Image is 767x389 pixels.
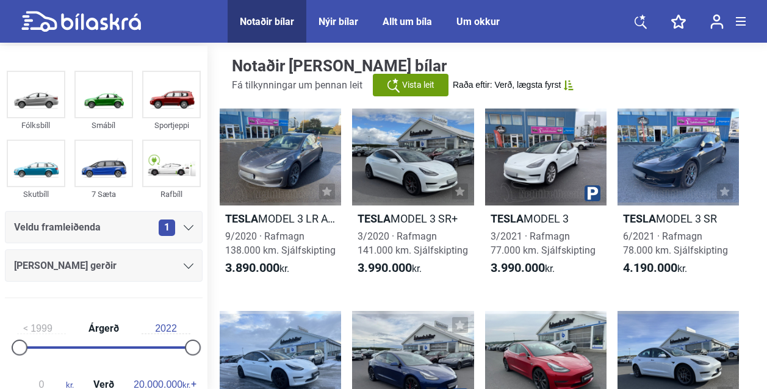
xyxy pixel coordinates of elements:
a: TeslaMODEL 3 SR+3/2020 · Rafmagn141.000 km. Sjálfskipting3.990.000kr. [352,109,474,287]
span: [PERSON_NAME] gerðir [14,257,117,274]
b: 3.890.000 [225,260,279,275]
div: Sportjeppi [142,118,201,132]
b: Tesla [225,212,258,225]
a: TeslaMODEL 33/2021 · Rafmagn77.000 km. Sjálfskipting3.990.000kr. [485,109,607,287]
a: Nýir bílar [319,16,358,27]
div: Fólksbíll [7,118,65,132]
a: TeslaMODEL 3 LR AWD9/2020 · Rafmagn138.000 km. Sjálfskipting3.890.000kr. [220,109,341,287]
div: Smábíl [74,118,133,132]
span: kr. [225,261,289,276]
h2: MODEL 3 SR [618,212,739,226]
span: 3/2021 · Rafmagn 77.000 km. Sjálfskipting [491,230,596,256]
div: Rafbíll [142,187,201,201]
span: 3/2020 · Rafmagn 141.000 km. Sjálfskipting [358,230,468,256]
a: Um okkur [456,16,500,27]
h2: MODEL 3 SR+ [352,212,474,226]
b: Tesla [358,212,391,225]
a: Allt um bíla [383,16,432,27]
h2: MODEL 3 LR AWD [220,212,341,226]
div: 7 Sæta [74,187,133,201]
b: 3.990.000 [358,260,412,275]
span: Fá tilkynningar um þennan leit [232,79,362,91]
a: Notaðir bílar [240,16,294,27]
h2: MODEL 3 [485,212,607,226]
b: 3.990.000 [491,260,545,275]
button: Raða eftir: Verð, lægsta fyrst [453,80,574,90]
span: kr. [491,261,555,276]
span: 1 [159,219,175,236]
img: parking.png [585,185,600,201]
a: TeslaMODEL 3 SR6/2021 · Rafmagn78.000 km. Sjálfskipting4.190.000kr. [618,109,739,287]
b: Tesla [491,212,524,225]
span: Árgerð [85,324,122,334]
div: Skutbíll [7,187,65,201]
span: 9/2020 · Rafmagn 138.000 km. Sjálfskipting [225,230,336,256]
span: 6/2021 · Rafmagn 78.000 km. Sjálfskipting [623,230,728,256]
span: Raða eftir: Verð, lægsta fyrst [453,80,561,90]
span: Veldu framleiðenda [14,219,101,236]
span: Vista leit [402,79,434,91]
b: 4.190.000 [623,260,677,275]
img: user-login.svg [710,14,724,29]
b: Tesla [623,212,656,225]
span: kr. [358,261,422,276]
span: kr. [623,261,687,276]
h1: Notaðir [PERSON_NAME] bílar [232,58,462,74]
